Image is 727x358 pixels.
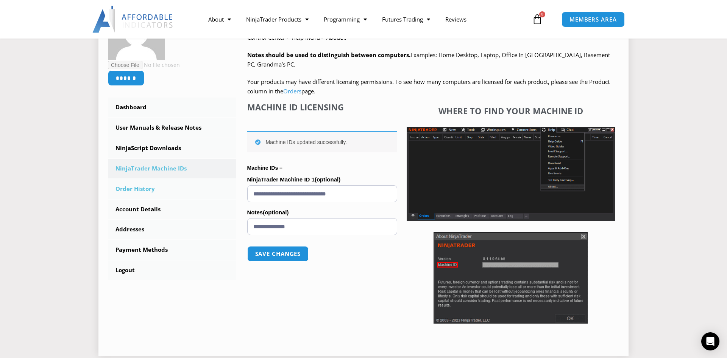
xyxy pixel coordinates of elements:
a: Order History [108,179,236,199]
a: NinjaTrader Machine IDs [108,159,236,178]
span: (optional) [263,209,289,215]
nav: Account pages [108,98,236,280]
div: Machine IDs updated successfully. [247,131,397,152]
button: Save changes [247,246,309,262]
span: Examples: Home Desktop, Laptop, Office In [GEOGRAPHIC_DATA], Basement PC, Grandma’s PC. [247,51,610,68]
span: Your products may have different licensing permissions. To see how many computers are licensed fo... [247,78,610,95]
a: Addresses [108,220,236,239]
a: NinjaTrader Products [239,11,316,28]
label: NinjaTrader Machine ID 1 [247,174,397,185]
a: Account Details [108,200,236,219]
a: Payment Methods [108,240,236,260]
a: 0 [521,8,554,30]
img: LogoAI | Affordable Indicators – NinjaTrader [92,6,174,33]
span: 0 [539,11,545,17]
a: Logout [108,260,236,280]
strong: Notes should be used to distinguish between computers. [247,51,410,59]
strong: Machine IDs – [247,165,282,171]
label: Notes [247,207,397,218]
h4: Where to find your Machine ID [407,106,615,116]
a: About [201,11,239,28]
img: Screenshot 2025-01-17 114931 | Affordable Indicators – NinjaTrader [434,232,588,324]
nav: Menu [201,11,530,28]
div: Open Intercom Messenger [701,332,719,350]
a: Dashboard [108,98,236,117]
a: NinjaScript Downloads [108,138,236,158]
a: Orders [283,87,301,95]
h4: Machine ID Licensing [247,102,397,112]
a: Programming [316,11,374,28]
img: Screenshot 2025-01-17 1155544 | Affordable Indicators – NinjaTrader [407,127,615,221]
a: User Manuals & Release Notes [108,118,236,138]
a: Reviews [438,11,474,28]
span: MEMBERS AREA [569,17,617,22]
span: (optional) [315,176,340,183]
a: MEMBERS AREA [562,12,625,27]
a: Futures Trading [374,11,438,28]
